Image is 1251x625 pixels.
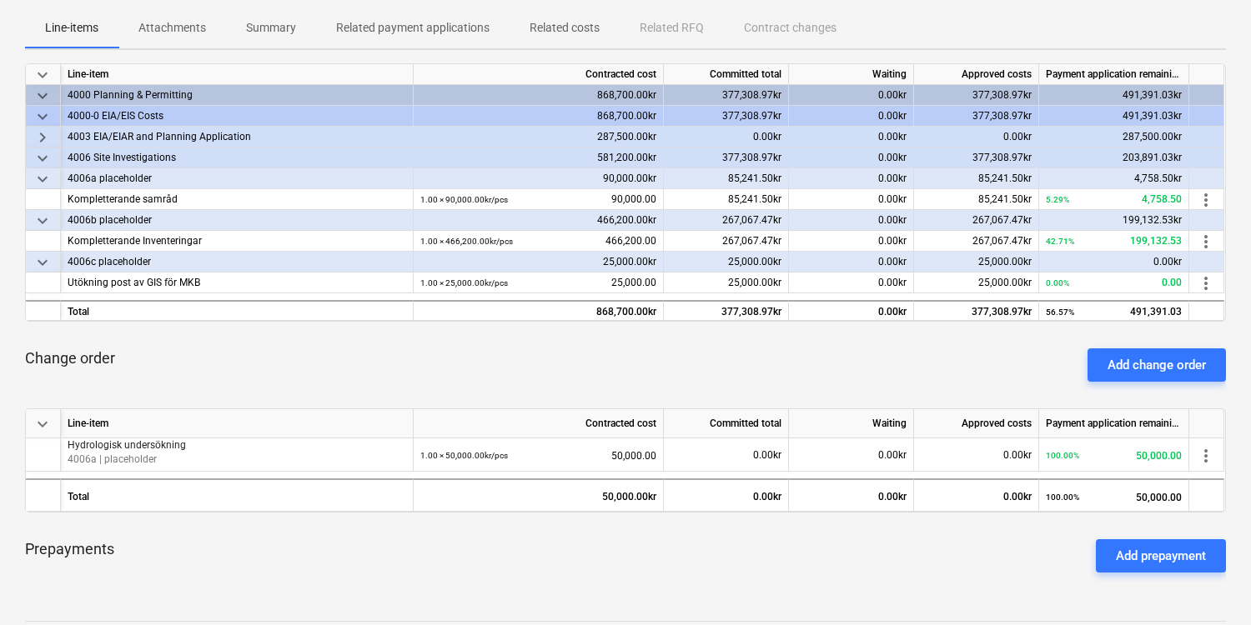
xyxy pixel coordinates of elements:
[664,252,789,272] div: 25,000.00kr
[68,272,406,293] div: Utökning post av GIS för MKB
[664,168,789,189] div: 85,241.50kr
[33,252,53,272] span: keyboard_arrow_down
[914,300,1039,321] div: 377,308.97kr
[664,64,789,85] div: Committed total
[664,478,789,512] div: 0.00kr
[1196,446,1216,466] span: more_vert
[1046,231,1182,252] div: 199,132.53
[914,106,1039,127] div: 377,308.97kr
[68,231,406,252] div: Kompletterande Inventeringar
[68,438,406,452] p: Hydrologisk undersökning
[414,478,664,512] div: 50,000.00kr
[414,147,664,168] div: 581,200.00kr
[414,127,664,147] div: 287,500.00kr
[789,210,914,231] div: 0.00kr
[789,64,914,85] div: Waiting
[68,168,406,189] div: 4006a placeholder
[1196,273,1216,293] span: more_vert
[33,211,53,231] span: keyboard_arrow_down
[1088,348,1226,382] button: Add change order
[664,127,789,147] div: 0.00kr
[1046,195,1069,204] small: 5.29%
[61,64,414,85] div: Line-item
[789,127,914,147] div: 0.00kr
[1046,451,1079,460] small: 100.00%
[414,409,664,438] div: Contracted cost
[914,127,1039,147] div: 0.00kr
[25,539,114,572] p: Prepayments
[878,449,907,461] span: 0.00kr
[1046,272,1182,293] div: 0.00
[914,85,1039,106] div: 377,308.97kr
[420,189,656,210] div: 90,000.00
[789,300,914,321] div: 0.00kr
[68,452,406,467] p: 4006a | placeholder
[914,409,1039,438] div: Approved costs
[972,235,1032,247] span: 267,067.47kr
[68,85,406,106] div: 4000 Planning & Permitting
[33,65,53,85] span: keyboard_arrow_down
[420,438,656,472] div: 50,000.00
[664,147,789,168] div: 377,308.97kr
[33,169,53,189] span: keyboard_arrow_down
[138,19,206,37] p: Attachments
[1003,449,1032,461] span: 0.00kr
[420,278,508,287] small: 1.00 × 25,000.00kr / pcs
[789,478,914,512] div: 0.00kr
[61,300,414,321] div: Total
[68,210,406,231] div: 4006b placeholder
[1039,147,1189,168] div: 203,891.03kr
[1046,189,1182,210] div: 4,758.50
[789,252,914,272] div: 0.00kr
[420,231,656,252] div: 466,200.00
[789,147,914,168] div: 0.00kr
[420,451,508,460] small: 1.00 × 50,000.00kr / pcs
[789,85,914,106] div: 0.00kr
[336,19,490,37] p: Related payment applications
[61,478,414,512] div: Total
[664,409,789,438] div: Committed total
[61,409,414,438] div: Line-item
[33,86,53,106] span: keyboard_arrow_down
[789,409,914,438] div: Waiting
[664,106,789,127] div: 377,308.97kr
[1039,252,1189,272] div: 0.00kr
[33,414,53,434] span: keyboard_arrow_down
[978,193,1032,205] span: 85,241.50kr
[33,107,53,127] span: keyboard_arrow_down
[68,252,406,272] div: 4006c placeholder
[68,189,406,210] div: Kompletterande samråd
[1168,545,1251,625] div: Chatt-widget
[1046,302,1182,322] div: 491,391.03
[664,210,789,231] div: 267,067.47kr
[789,106,914,127] div: 0.00kr
[420,272,656,293] div: 25,000.00
[722,235,781,247] span: 267,067.47kr
[45,19,98,37] p: Line-items
[1046,237,1074,246] small: 42.71%
[914,210,1039,231] div: 267,067.47kr
[978,277,1032,288] span: 25,000.00kr
[1046,438,1182,472] div: 50,000.00
[1039,210,1189,231] div: 199,132.53kr
[1039,106,1189,127] div: 491,391.03kr
[414,64,664,85] div: Contracted cost
[914,64,1039,85] div: Approved costs
[728,193,781,205] span: 85,241.50kr
[1039,409,1189,438] div: Payment application remaining
[414,300,664,321] div: 868,700.00kr
[664,300,789,321] div: 377,308.97kr
[414,252,664,272] div: 25,000.00kr
[1039,85,1189,106] div: 491,391.03kr
[728,277,781,288] span: 25,000.00kr
[1046,307,1074,317] small: 56.57%
[414,168,664,189] div: 90,000.00kr
[1039,64,1189,85] div: Payment application remaining
[878,235,907,247] span: 0.00kr
[414,85,664,106] div: 868,700.00kr
[914,147,1039,168] div: 377,308.97kr
[878,277,907,288] span: 0.00kr
[1039,127,1189,147] div: 287,500.00kr
[878,193,907,205] span: 0.00kr
[1046,278,1069,287] small: 0.00%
